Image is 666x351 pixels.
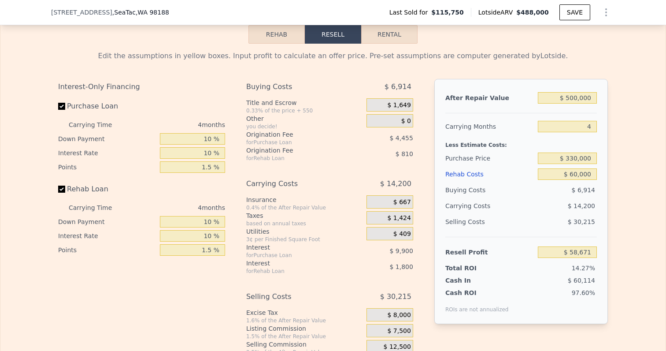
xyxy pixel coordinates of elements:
span: $ 7,500 [387,327,411,335]
div: Title and Escrow [246,98,363,107]
span: $ 1,424 [387,214,411,222]
span: $ 30,215 [568,218,595,225]
label: Rehab Loan [58,181,156,197]
div: 0.33% of the price + 550 [246,107,363,114]
input: Purchase Loan [58,103,65,110]
div: Edit the assumptions in yellow boxes. Input profit to calculate an offer price. Pre-set assumptio... [58,51,608,61]
span: $115,750 [431,8,464,17]
div: Rehab Costs [445,166,534,182]
div: Carrying Time [69,201,126,215]
span: $ 30,215 [380,289,411,305]
div: Cash ROI [445,288,509,297]
button: Resell [305,25,361,44]
div: Carrying Months [445,119,534,134]
span: $ 1,649 [387,101,411,109]
span: $488,000 [516,9,549,16]
div: Insurance [246,195,363,204]
div: Carrying Time [69,118,126,132]
div: Excise Tax [246,308,363,317]
span: $ 6,914 [385,79,411,95]
div: Interest [246,259,344,268]
span: $ 409 [393,230,411,238]
span: $ 14,200 [568,202,595,209]
input: Rehab Loan [58,186,65,193]
div: for Rehab Loan [246,155,344,162]
div: 4 months [129,118,225,132]
div: Points [58,160,156,174]
div: Origination Fee [246,146,344,155]
div: Selling Costs [246,289,344,305]
div: Interest Rate [58,146,156,160]
div: you decide! [246,123,363,130]
div: Interest-Only Financing [58,79,225,95]
div: for Rehab Loan [246,268,344,275]
span: $ 0 [401,117,411,125]
span: $ 9,900 [389,247,413,254]
div: Buying Costs [445,182,534,198]
div: Points [58,243,156,257]
div: After Repair Value [445,90,534,106]
div: Carrying Costs [445,198,500,214]
div: for Purchase Loan [246,139,344,146]
span: $ 12,500 [384,343,411,351]
span: $ 4,455 [389,134,413,142]
div: ROIs are not annualized [445,297,509,313]
div: based on annual taxes [246,220,363,227]
div: Carrying Costs [246,176,344,192]
span: $ 8,000 [387,311,411,319]
div: Total ROI [445,264,500,273]
span: $ 810 [396,150,413,157]
div: Taxes [246,211,363,220]
div: Origination Fee [246,130,344,139]
div: for Purchase Loan [246,252,344,259]
span: $ 1,800 [389,263,413,270]
button: Rehab [248,25,305,44]
div: Buying Costs [246,79,344,95]
span: Lotside ARV [478,8,516,17]
label: Purchase Loan [58,98,156,114]
span: $ 14,200 [380,176,411,192]
span: [STREET_ADDRESS] [51,8,112,17]
div: 1.6% of the After Repair Value [246,317,363,324]
span: 14.27% [572,265,595,272]
span: $ 60,114 [568,277,595,284]
div: Less Estimate Costs: [445,134,597,150]
button: SAVE [559,4,590,20]
div: 4 months [129,201,225,215]
div: Other [246,114,363,123]
div: 1.5% of the After Repair Value [246,333,363,340]
div: Purchase Price [445,150,534,166]
span: $ 6,914 [572,187,595,194]
div: Interest Rate [58,229,156,243]
span: , SeaTac [112,8,169,17]
div: Selling Costs [445,214,534,230]
span: $ 667 [393,198,411,206]
div: 3¢ per Finished Square Foot [246,236,363,243]
button: Show Options [597,4,615,21]
div: Down Payment [58,132,156,146]
div: Resell Profit [445,244,534,260]
div: 0.4% of the After Repair Value [246,204,363,211]
span: Last Sold for [389,8,432,17]
span: 97.60% [572,289,595,296]
div: Utilities [246,227,363,236]
div: Selling Commission [246,340,363,349]
div: Cash In [445,276,500,285]
button: Rental [361,25,418,44]
div: Listing Commission [246,324,363,333]
div: Interest [246,243,344,252]
span: , WA 98188 [136,9,169,16]
div: Down Payment [58,215,156,229]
